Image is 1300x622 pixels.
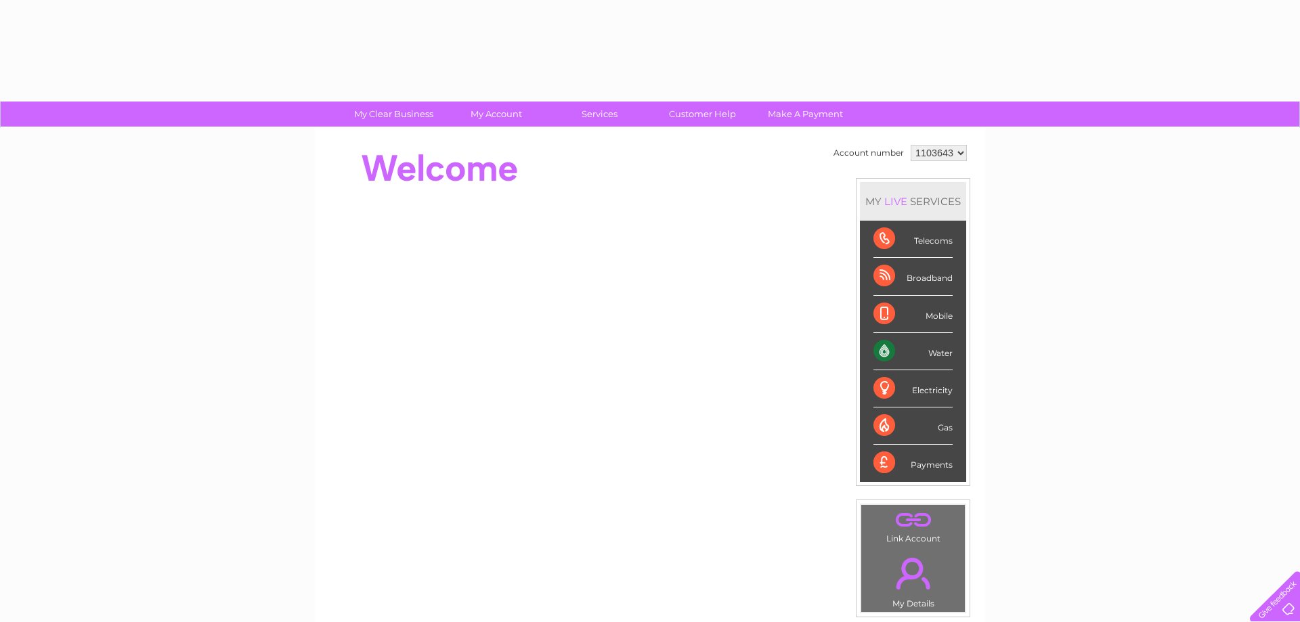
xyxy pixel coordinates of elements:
div: MY SERVICES [860,182,966,221]
div: Gas [873,407,953,445]
a: Make A Payment [750,102,861,127]
a: . [865,508,961,532]
div: Mobile [873,296,953,333]
a: Services [544,102,655,127]
div: Payments [873,445,953,481]
div: Electricity [873,370,953,407]
div: Water [873,333,953,370]
a: My Clear Business [338,102,450,127]
div: LIVE [882,195,910,208]
a: My Account [441,102,552,127]
a: Customer Help [647,102,758,127]
a: . [865,550,961,597]
td: My Details [861,546,966,613]
td: Link Account [861,504,966,547]
td: Account number [830,141,907,164]
div: Broadband [873,258,953,295]
div: Telecoms [873,221,953,258]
